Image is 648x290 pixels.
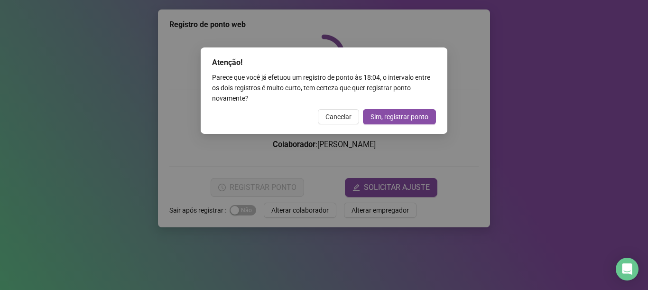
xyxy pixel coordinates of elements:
span: Sim, registrar ponto [370,112,428,122]
button: Cancelar [318,109,359,124]
div: Atenção! [212,57,436,68]
div: Open Intercom Messenger [616,258,639,281]
button: Sim, registrar ponto [363,109,436,124]
span: Cancelar [325,112,352,122]
div: Parece que você já efetuou um registro de ponto às 18:04 , o intervalo entre os dois registros é ... [212,72,436,103]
